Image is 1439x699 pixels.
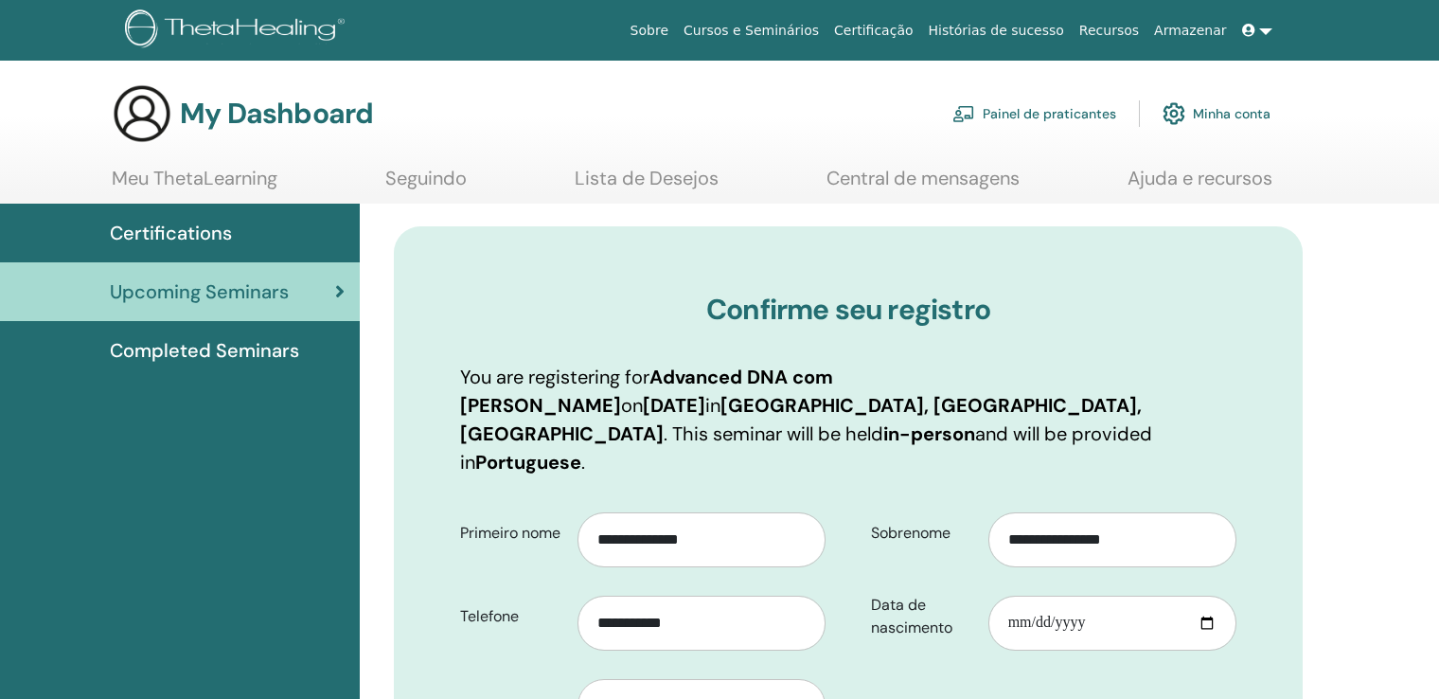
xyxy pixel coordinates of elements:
label: Sobrenome [857,515,988,551]
img: generic-user-icon.jpg [112,83,172,144]
a: Cursos e Seminários [676,13,826,48]
h3: My Dashboard [180,97,373,131]
label: Telefone [446,599,577,635]
b: [DATE] [643,393,705,418]
b: [GEOGRAPHIC_DATA], [GEOGRAPHIC_DATA], [GEOGRAPHIC_DATA] [460,393,1142,446]
a: Ajuda e recursos [1128,167,1272,204]
a: Sobre [623,13,676,48]
a: Painel de praticantes [952,93,1116,134]
a: Armazenar [1146,13,1234,48]
a: Certificação [826,13,920,48]
b: in-person [883,421,975,446]
a: Minha conta [1163,93,1270,134]
span: Upcoming Seminars [110,278,289,306]
label: Data de nascimento [857,587,988,646]
b: Portuguese [475,450,581,475]
p: You are registering for on in . This seminar will be held and will be provided in . [460,363,1236,476]
a: Histórias de sucesso [921,13,1072,48]
label: Primeiro nome [446,515,577,551]
img: chalkboard-teacher.svg [952,105,975,122]
a: Central de mensagens [826,167,1020,204]
span: Certifications [110,219,232,247]
a: Meu ThetaLearning [112,167,277,204]
h3: Confirme seu registro [460,293,1236,327]
a: Lista de Desejos [575,167,719,204]
a: Seguindo [385,167,467,204]
img: cog.svg [1163,98,1185,130]
span: Completed Seminars [110,336,299,365]
img: logo.png [125,9,351,52]
a: Recursos [1072,13,1146,48]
